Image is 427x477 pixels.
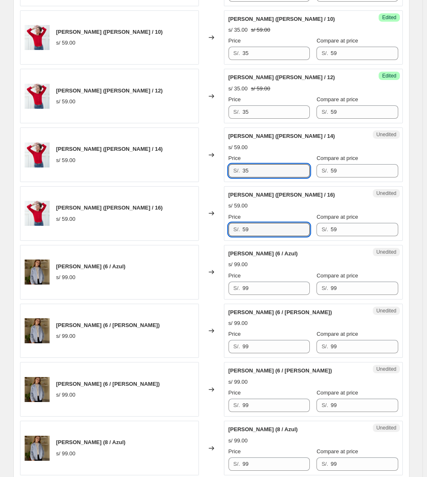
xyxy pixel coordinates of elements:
span: Price [229,390,241,396]
strike: s/ 59.00 [251,26,270,34]
span: Unedited [376,190,396,197]
span: S/. [322,461,328,467]
span: [PERSON_NAME] (6 / [PERSON_NAME]) [56,381,160,387]
span: S/. [234,109,240,115]
div: s/ 59.00 [56,39,75,47]
span: [PERSON_NAME] (6 / [PERSON_NAME]) [56,322,160,328]
span: Compare at price [316,448,358,455]
div: s/ 99.00 [229,319,248,327]
div: s/ 99.00 [56,450,75,458]
img: Q7A8121_80x.png [25,142,50,167]
div: s/ 99.00 [229,260,248,269]
span: [PERSON_NAME] (6 / [PERSON_NAME]) [229,367,332,374]
div: s/ 99.00 [56,332,75,340]
span: S/. [322,109,328,115]
span: S/. [322,226,328,232]
div: s/ 35.00 [229,26,248,34]
span: S/. [322,50,328,56]
div: s/ 59.00 [229,143,248,152]
span: Price [229,448,241,455]
div: s/ 99.00 [56,273,75,282]
span: [PERSON_NAME] (6 / Azul) [56,263,126,270]
span: Compare at price [316,272,358,279]
div: s/ 59.00 [56,97,75,106]
img: Q7A0389_80x.png [25,260,50,285]
span: Compare at price [316,214,358,220]
span: [PERSON_NAME] (6 / Azul) [229,250,298,257]
div: s/ 99.00 [229,437,248,445]
span: Compare at price [316,96,358,102]
img: Q7A8121_80x.png [25,25,50,50]
span: [PERSON_NAME] (6 / [PERSON_NAME]) [229,309,332,315]
img: Q7A8121_80x.png [25,84,50,109]
span: Price [229,214,241,220]
span: [PERSON_NAME] (8 / Azul) [229,426,298,432]
span: Price [229,331,241,337]
img: Q7A0389_80x.png [25,318,50,343]
img: Q7A0389_80x.png [25,377,50,402]
span: S/. [234,343,240,350]
span: Unedited [376,425,396,431]
span: Price [229,155,241,161]
span: [PERSON_NAME] ([PERSON_NAME] / 14) [56,146,163,152]
img: Q7A0389_80x.png [25,436,50,461]
span: S/. [234,167,240,174]
span: [PERSON_NAME] (8 / Azul) [56,439,126,445]
span: Compare at price [316,37,358,44]
span: S/. [322,285,328,291]
span: [PERSON_NAME] ([PERSON_NAME] / 10) [56,29,163,35]
span: Price [229,37,241,44]
div: s/ 99.00 [56,391,75,399]
img: Q7A8121_80x.png [25,201,50,226]
span: [PERSON_NAME] ([PERSON_NAME] / 16) [229,192,335,198]
span: Compare at price [316,331,358,337]
span: [PERSON_NAME] ([PERSON_NAME] / 12) [56,87,163,94]
span: S/. [234,226,240,232]
span: S/. [322,167,328,174]
span: Unedited [376,249,396,255]
span: [PERSON_NAME] ([PERSON_NAME] / 12) [229,74,335,80]
div: s/ 59.00 [56,156,75,165]
span: S/. [234,461,240,467]
span: S/. [322,402,328,408]
span: [PERSON_NAME] ([PERSON_NAME] / 10) [229,16,335,22]
span: Price [229,96,241,102]
span: S/. [322,343,328,350]
span: Price [229,272,241,279]
span: [PERSON_NAME] ([PERSON_NAME] / 16) [56,205,163,211]
span: S/. [234,402,240,408]
span: Compare at price [316,390,358,396]
div: s/ 35.00 [229,85,248,93]
strike: s/ 59.00 [251,85,270,93]
span: Edited [382,14,396,21]
div: s/ 59.00 [56,215,75,223]
div: s/ 99.00 [229,378,248,386]
div: s/ 59.00 [229,202,248,210]
span: Compare at price [316,155,358,161]
span: S/. [234,50,240,56]
span: Unedited [376,366,396,372]
span: Edited [382,72,396,79]
span: Unedited [376,131,396,138]
span: Unedited [376,307,396,314]
span: [PERSON_NAME] ([PERSON_NAME] / 14) [229,133,335,139]
span: S/. [234,285,240,291]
